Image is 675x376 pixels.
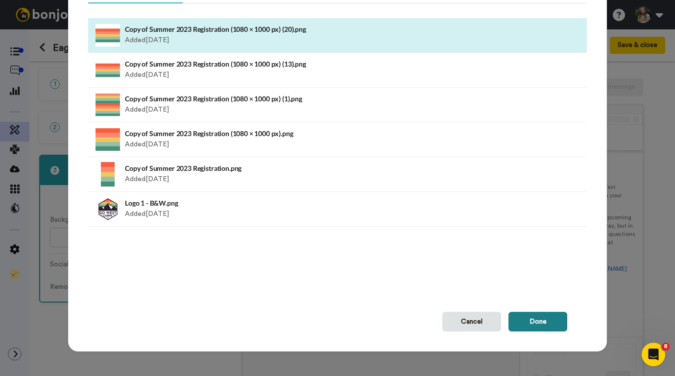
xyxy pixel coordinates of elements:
h4: Copy of Summer 2023 Registration (1080 × 1000 px) (20).png [125,25,454,33]
h4: Logo 1 - B&W.png [125,199,454,207]
div: Added [DATE] [125,23,454,47]
button: Cancel [442,312,501,331]
span: 8 [662,343,670,351]
h4: Copy of Summer 2023 Registration (1080 × 1000 px) (1).png [125,95,454,102]
h4: Copy of Summer 2023 Registration (1080 × 1000 px).png [125,130,454,137]
div: Added [DATE] [125,127,454,152]
div: Added [DATE] [125,162,454,187]
h4: Copy of Summer 2023 Registration.png [125,164,454,172]
iframe: Intercom live chat [642,343,665,366]
div: Added [DATE] [125,93,454,117]
div: Added [DATE] [125,197,454,221]
h4: Copy of Summer 2023 Registration (1080 × 1000 px) (13).png [125,60,454,68]
div: Added [DATE] [125,58,454,82]
button: Done [508,312,567,331]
